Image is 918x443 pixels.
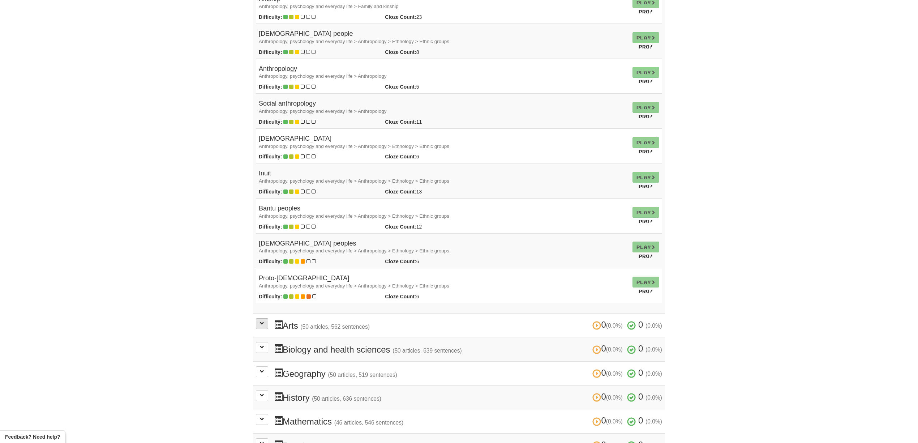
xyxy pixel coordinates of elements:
strong: Cloze Count: [385,154,416,159]
small: (0.0%) [645,418,662,425]
small: Anthropology, psychology and everyday life > Anthropology > Ethnology > Ethnic groups [259,283,449,289]
small: Pro! [639,289,653,294]
span: Open feedback widget [5,433,60,440]
strong: Difficulty: [259,49,282,55]
span: 0 [638,416,643,425]
span: 0 [592,320,625,329]
span: 0 [592,368,625,378]
h4: Anthropology [259,65,627,80]
div: 6 [379,258,474,265]
div: 8 [379,48,474,56]
strong: Difficulty: [259,294,282,299]
small: (50 articles, 636 sentences) [312,396,381,402]
strong: Cloze Count: [385,224,416,230]
span: 0 [638,344,643,353]
small: Anthropology, psychology and everyday life > Anthropology [259,108,387,114]
div: 6 [379,153,474,160]
h4: [DEMOGRAPHIC_DATA] people [259,30,627,45]
small: Anthropology, psychology and everyday life > Anthropology > Ethnology > Ethnic groups [259,248,449,254]
small: Pro! [639,44,653,49]
span: 0 [592,392,625,401]
small: (0.0%) [606,346,623,353]
small: Pro! [639,184,653,189]
h4: Inuit [259,170,627,184]
small: (46 articles, 546 sentences) [334,419,404,426]
small: Anthropology, psychology and everyday life > Anthropology > Ethnology > Ethnic groups [259,213,449,219]
small: Anthropology, psychology and everyday life > Family and kinship [259,4,399,9]
div: 6 [379,293,474,300]
h4: Proto-[DEMOGRAPHIC_DATA] [259,275,627,289]
small: (50 articles, 519 sentences) [328,372,397,378]
h4: [DEMOGRAPHIC_DATA] peoples [259,240,627,255]
small: (0.0%) [645,371,662,377]
strong: Difficulty: [259,84,282,90]
small: Pro! [639,114,653,119]
h4: Bantu peoples [259,205,627,220]
h4: Social anthropology [259,100,627,115]
small: (0.0%) [645,395,662,401]
span: 0 [638,368,643,378]
small: (50 articles, 639 sentences) [392,348,462,354]
span: 0 [592,416,625,425]
strong: Difficulty: [259,259,282,264]
small: (0.0%) [645,346,662,353]
small: (0.0%) [606,323,623,329]
span: 0 [638,392,643,401]
h3: Geography [274,368,662,379]
h3: History [274,392,662,402]
div: 5 [379,83,474,90]
span: 0 [592,344,625,353]
small: Pro! [639,219,653,224]
h3: Biology and health sciences [274,344,662,354]
span: 0 [638,320,643,329]
small: (0.0%) [645,323,662,329]
div: 11 [379,118,474,125]
small: (50 articles, 562 sentences) [300,324,370,330]
h3: Arts [274,320,662,331]
div: 13 [379,188,474,195]
strong: Difficulty: [259,224,282,230]
h4: [DEMOGRAPHIC_DATA] [259,135,627,150]
small: Anthropology, psychology and everyday life > Anthropology [259,73,387,79]
strong: Difficulty: [259,14,282,20]
strong: Cloze Count: [385,189,416,195]
strong: Difficulty: [259,189,282,195]
small: Anthropology, psychology and everyday life > Anthropology > Ethnology > Ethnic groups [259,178,449,184]
small: (0.0%) [606,418,623,425]
small: Pro! [639,254,653,259]
small: Pro! [639,9,653,14]
strong: Cloze Count: [385,49,416,55]
h3: Mathematics [274,416,662,426]
small: Anthropology, psychology and everyday life > Anthropology > Ethnology > Ethnic groups [259,144,449,149]
small: (0.0%) [606,395,623,401]
div: 12 [379,223,474,230]
small: Anthropology, psychology and everyday life > Anthropology > Ethnology > Ethnic groups [259,39,449,44]
strong: Difficulty: [259,119,282,125]
strong: Difficulty: [259,154,282,159]
small: Pro! [639,79,653,84]
small: (0.0%) [606,371,623,377]
strong: Cloze Count: [385,119,416,125]
strong: Cloze Count: [385,259,416,264]
small: Pro! [639,149,653,154]
strong: Cloze Count: [385,14,416,20]
strong: Cloze Count: [385,84,416,90]
strong: Cloze Count: [385,294,416,299]
div: 23 [379,13,474,21]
